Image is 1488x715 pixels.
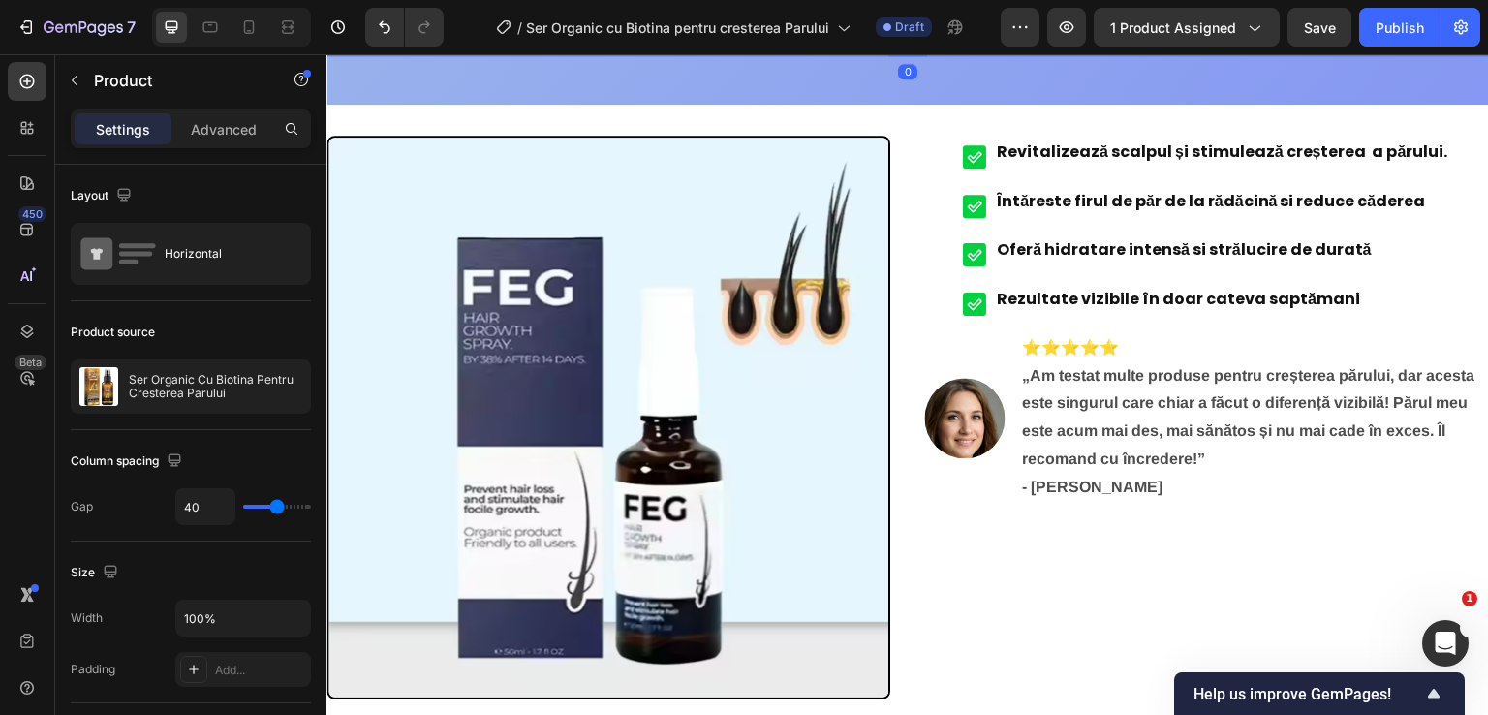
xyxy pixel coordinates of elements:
[697,313,1149,413] strong: „Am testat multe produse pentru creșterea părului, dar acesta este singurul care chiar a făcut o ...
[517,17,522,38] span: /
[1287,8,1351,47] button: Save
[895,18,924,36] span: Draft
[127,16,136,39] p: 7
[71,183,136,209] div: Layout
[15,355,46,370] div: Beta
[1110,17,1236,38] span: 1 product assigned
[365,8,444,47] div: Undo/Redo
[697,280,1154,420] p: ⭐⭐⭐⭐⭐
[165,232,283,276] div: Horizontal
[215,662,306,679] div: Add...
[670,86,1122,109] strong: Revitalizează scalpul și stimulează creșterea a părului.
[71,560,122,586] div: Size
[1094,8,1280,47] button: 1 product assigned
[71,449,186,475] div: Column spacing
[79,367,118,406] img: product feature img
[599,324,679,404] img: gempages_585552341021754203-b49e1139-9d32-4684-95c2-92c625b1c240.png
[1193,685,1422,703] span: Help us improve GemPages!
[1462,591,1477,606] span: 1
[176,489,234,524] input: Auto
[8,8,144,47] button: 7
[670,184,1045,206] strong: Oferă hidratare intensă si strălucire de durată
[1193,682,1445,705] button: Show survey - Help us improve GemPages!
[71,661,115,678] div: Padding
[129,373,302,400] p: Ser Organic Cu Biotina Pentru Cresterea Parului
[1359,8,1441,47] button: Publish
[526,17,829,38] span: Ser Organic cu Biotina pentru cresterea Parului
[71,609,103,627] div: Width
[1304,19,1336,36] span: Save
[670,233,1034,256] strong: Rezultate vizibile în doar cateva saptămani
[1422,620,1469,667] iframe: Intercom live chat
[176,601,310,636] input: Auto
[326,54,1488,715] iframe: Design area
[670,136,1099,158] strong: Întăreste firul de păr de la rădăcină si reduce căderea
[1376,17,1424,38] div: Publish
[71,324,155,341] div: Product source
[18,206,46,222] div: 450
[697,424,837,441] strong: - [PERSON_NAME]
[71,498,93,515] div: Gap
[96,119,150,140] p: Settings
[94,69,259,92] p: Product
[191,119,257,140] p: Advanced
